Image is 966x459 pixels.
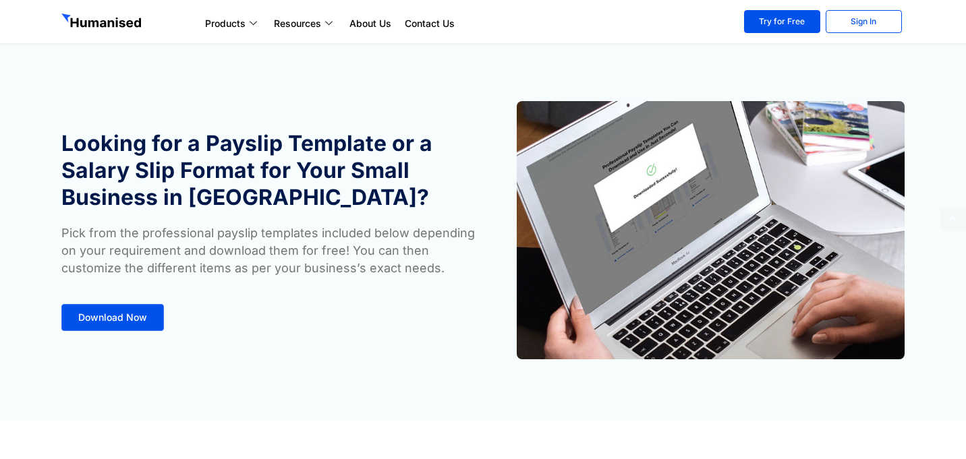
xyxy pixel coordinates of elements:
[61,130,476,211] h1: Looking for a Payslip Template or a Salary Slip Format for Your Small Business in [GEOGRAPHIC_DATA]?
[61,13,144,31] img: GetHumanised Logo
[398,16,461,32] a: Contact Us
[78,313,147,322] span: Download Now
[61,304,164,331] a: Download Now
[343,16,398,32] a: About Us
[61,224,476,277] p: Pick from the professional payslip templates included below depending on your requirement and dow...
[198,16,267,32] a: Products
[267,16,343,32] a: Resources
[744,10,820,33] a: Try for Free
[826,10,902,33] a: Sign In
